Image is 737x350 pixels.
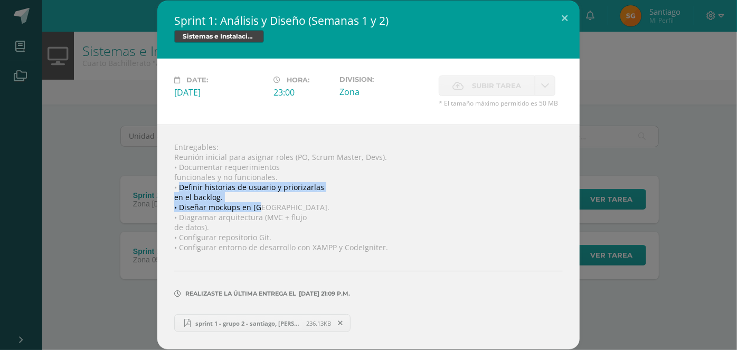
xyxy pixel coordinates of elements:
div: [DATE] [174,87,265,98]
label: Division: [339,75,430,83]
span: Subir tarea [472,76,521,96]
label: La fecha de entrega ha expirado [439,75,535,96]
h2: Sprint 1: Análisis y Diseño (Semanas 1 y 2) [174,13,563,28]
span: Hora: [287,76,309,84]
div: Entregables: Reunión inicial para asignar roles (PO, Scrum Master, Devs). • Documentar requerimie... [157,125,580,349]
span: 236.13KB [307,319,332,327]
span: Remover entrega [332,317,350,329]
span: Realizaste la última entrega el [185,290,296,297]
span: Sistemas e Instalación de Software [174,30,264,43]
div: Zona [339,86,430,98]
a: La fecha de entrega ha expirado [535,75,555,96]
span: Date: [186,76,208,84]
a: sprint 1 - grupo 2 - santiago, [PERSON_NAME] y [PERSON_NAME]..pdf 236.13KB [174,314,351,332]
span: * El tamaño máximo permitido es 50 MB [439,99,563,108]
div: 23:00 [273,87,331,98]
button: Close (Esc) [550,1,580,36]
span: sprint 1 - grupo 2 - santiago, [PERSON_NAME] y [PERSON_NAME]..pdf [191,319,307,327]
